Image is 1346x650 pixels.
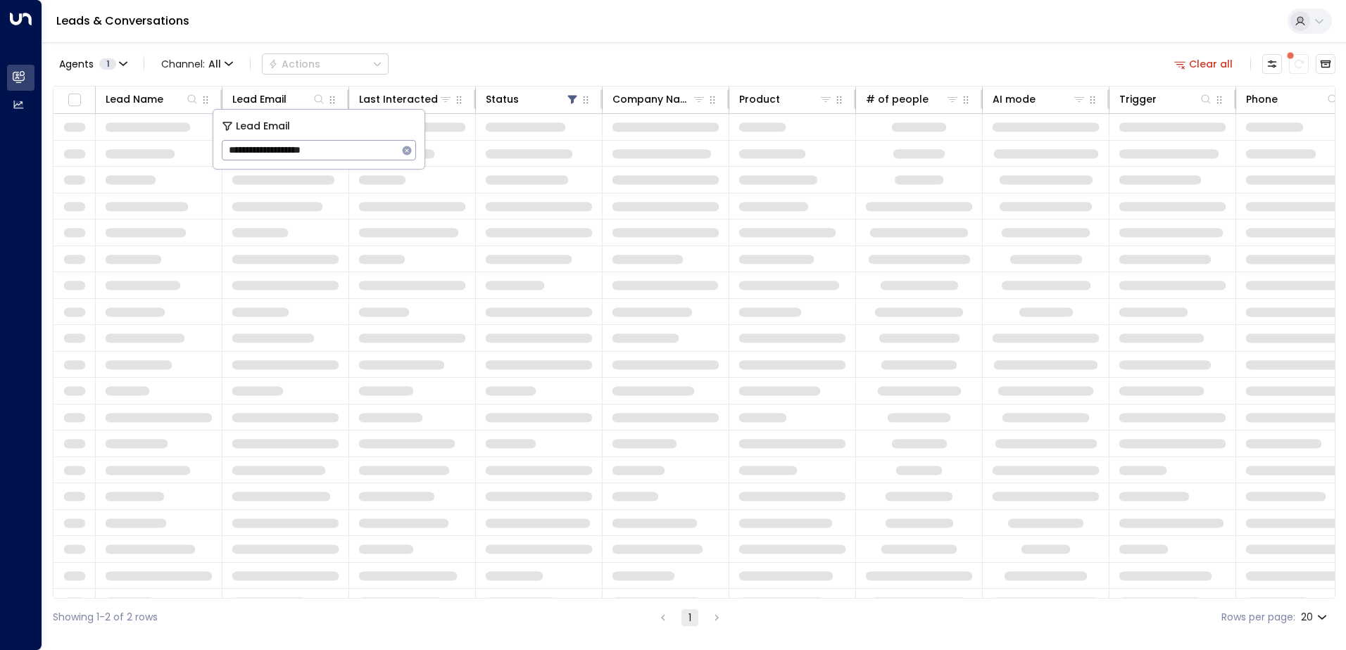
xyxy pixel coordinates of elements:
button: Clear all [1169,54,1239,74]
div: Lead Name [106,91,163,108]
span: 1 [99,58,116,70]
nav: pagination navigation [654,608,726,626]
div: Status [486,91,519,108]
span: Lead Email [236,118,290,134]
button: Channel:All [156,54,239,74]
div: Lead Email [232,91,326,108]
a: Leads & Conversations [56,13,189,29]
div: Lead Name [106,91,199,108]
button: page 1 [681,609,698,626]
div: Lead Email [232,91,287,108]
div: Product [739,91,780,108]
div: AI mode [993,91,1086,108]
div: Company Name [612,91,706,108]
button: Agents1 [53,54,132,74]
label: Rows per page: [1221,610,1295,625]
button: Archived Leads [1316,54,1335,74]
span: All [208,58,221,70]
div: Status [486,91,579,108]
span: Agents [59,59,94,69]
div: Actions [268,58,320,70]
div: Phone [1246,91,1340,108]
span: There are new threads available. Refresh the grid to view the latest updates. [1289,54,1309,74]
div: Company Name [612,91,692,108]
button: Customize [1262,54,1282,74]
div: AI mode [993,91,1036,108]
div: Last Interacted [359,91,438,108]
button: Actions [262,53,389,75]
div: # of people [866,91,960,108]
div: Button group with a nested menu [262,53,389,75]
div: Showing 1-2 of 2 rows [53,610,158,625]
div: Phone [1246,91,1278,108]
span: Channel: [156,54,239,74]
div: Product [739,91,833,108]
div: 20 [1301,607,1330,627]
div: # of people [866,91,929,108]
div: Trigger [1119,91,1157,108]
div: Trigger [1119,91,1213,108]
div: Last Interacted [359,91,453,108]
